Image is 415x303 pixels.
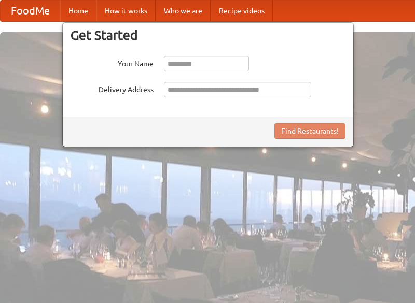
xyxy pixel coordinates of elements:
label: Your Name [71,56,154,69]
a: FoodMe [1,1,60,21]
a: How it works [96,1,156,21]
a: Recipe videos [211,1,273,21]
label: Delivery Address [71,82,154,95]
button: Find Restaurants! [274,123,345,139]
a: Who we are [156,1,211,21]
h3: Get Started [71,27,345,43]
a: Home [60,1,96,21]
